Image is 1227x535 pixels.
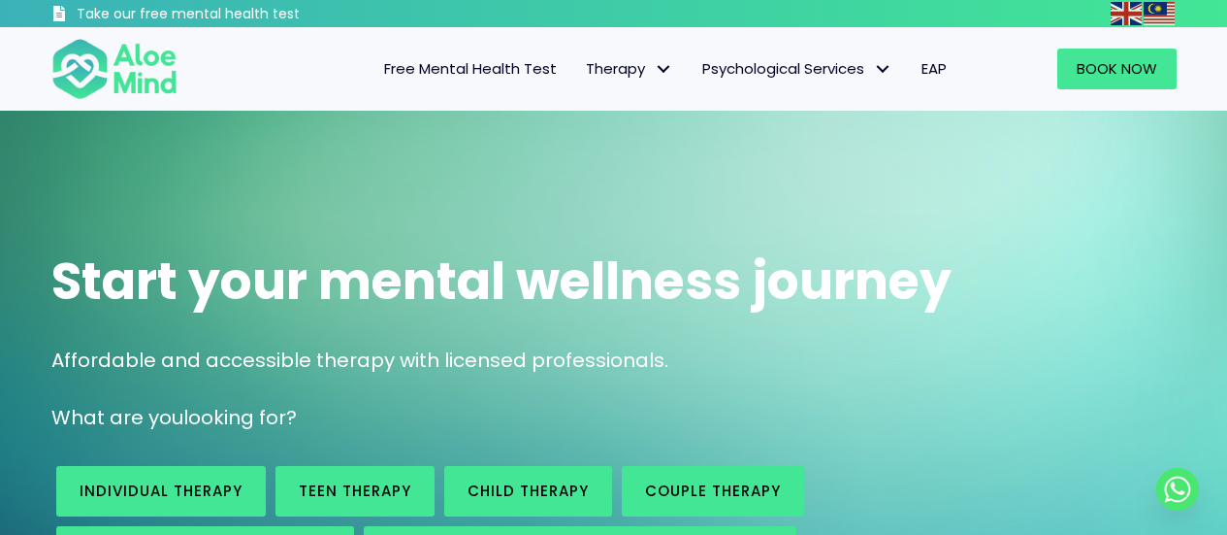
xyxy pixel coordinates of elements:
span: EAP [921,58,947,79]
span: What are you [51,404,183,431]
img: en [1111,2,1142,25]
a: Couple therapy [622,466,804,517]
span: Child Therapy [468,481,589,501]
span: Free Mental Health Test [384,58,557,79]
span: Book Now [1077,58,1157,79]
a: Free Mental Health Test [370,49,571,89]
a: Book Now [1057,49,1177,89]
span: Couple therapy [645,481,781,501]
span: Psychological Services [702,58,892,79]
a: English [1111,2,1144,24]
span: Therapy [586,58,673,79]
nav: Menu [203,49,961,89]
h3: Take our free mental health test [77,5,404,24]
a: EAP [907,49,961,89]
a: Malay [1144,2,1177,24]
span: Individual therapy [80,481,242,501]
span: looking for? [183,404,297,431]
span: Start your mental wellness journey [51,246,952,317]
a: Take our free mental health test [51,5,404,27]
a: Whatsapp [1156,468,1199,511]
a: TherapyTherapy: submenu [571,49,688,89]
img: ms [1144,2,1175,25]
span: Therapy: submenu [650,55,678,84]
img: Aloe mind Logo [51,37,178,101]
a: Child Therapy [444,466,612,517]
p: Affordable and accessible therapy with licensed professionals. [51,347,1177,375]
span: Psychological Services: submenu [869,55,897,84]
a: Psychological ServicesPsychological Services: submenu [688,49,907,89]
a: Individual therapy [56,466,266,517]
a: Teen Therapy [275,466,435,517]
span: Teen Therapy [299,481,411,501]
